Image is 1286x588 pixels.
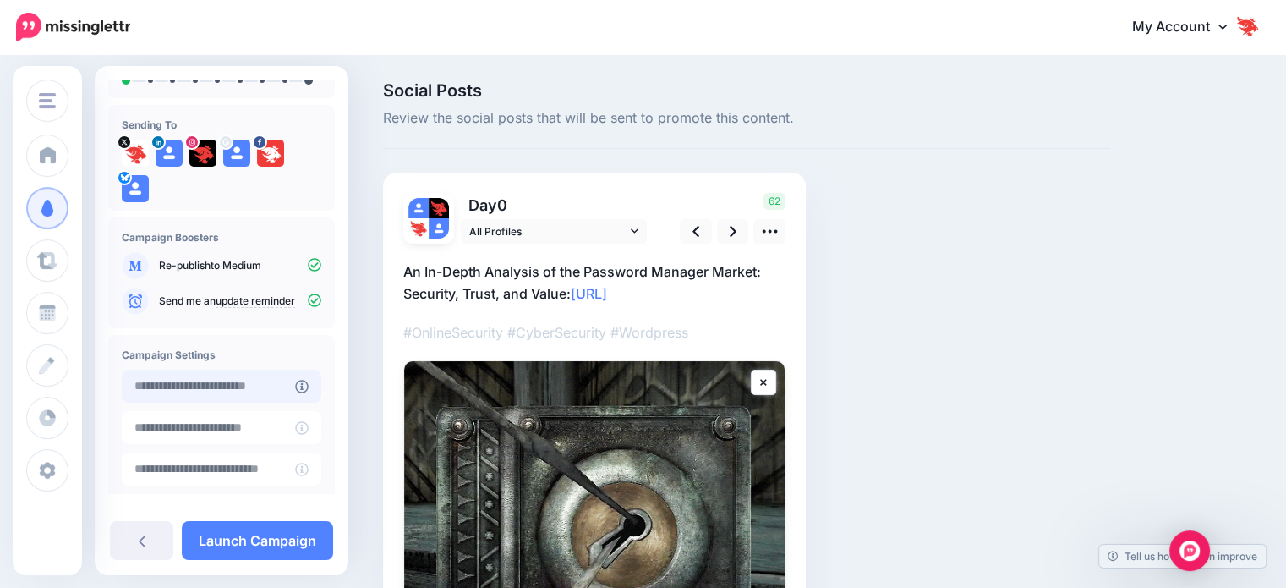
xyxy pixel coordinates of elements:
[159,259,211,272] a: Re-publish
[156,140,183,167] img: user_default_image.png
[403,261,785,305] p: An In-Depth Analysis of the Password Manager Market: Security, Trust, and Value:
[461,219,647,244] a: All Profiles
[189,140,216,167] img: 101078149_602926993907858_1811568839826079744_n-bsa153255.jpg
[1099,545,1266,568] a: Tell us how we can improve
[403,321,785,343] p: #OnlineSecurity #CyberSecurity #Wordpress
[257,140,284,167] img: 305288661_478982434240051_7699089408051446028_n-bsa154650.png
[122,140,149,167] img: I-HudfTB-88570.jpg
[497,196,507,214] span: 0
[408,198,429,218] img: user_default_image.png
[216,294,295,308] a: update reminder
[383,82,1110,99] span: Social Posts
[1115,7,1261,48] a: My Account
[39,93,56,108] img: menu.png
[571,285,607,302] a: [URL]
[122,349,321,361] h4: Campaign Settings
[122,118,321,131] h4: Sending To
[1169,530,1210,571] div: Open Intercom Messenger
[429,198,449,218] img: 101078149_602926993907858_1811568839826079744_n-bsa153255.jpg
[461,193,649,217] p: Day
[159,294,321,309] p: Send me an
[159,258,321,273] p: to Medium
[469,223,627,240] span: All Profiles
[408,218,429,239] img: I-HudfTB-88570.jpg
[122,175,149,202] img: user_default_image.png
[122,231,321,244] h4: Campaign Boosters
[223,140,250,167] img: user_default_image.png
[763,193,785,210] span: 62
[429,218,449,239] img: user_default_image.png
[383,107,1110,129] span: Review the social posts that will be sent to promote this content.
[16,13,130,41] img: Missinglettr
